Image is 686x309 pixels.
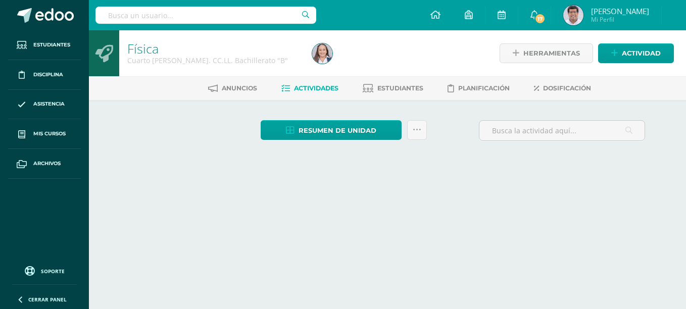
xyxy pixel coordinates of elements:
span: Asistencia [33,100,65,108]
span: Cerrar panel [28,296,67,303]
span: Dosificación [543,84,591,92]
span: Estudiantes [377,84,423,92]
a: Asistencia [8,90,81,120]
img: f4fdcbb07cdf70817b6bca09634cd6d3.png [563,5,583,25]
span: Archivos [33,160,61,168]
span: Planificación [458,84,510,92]
span: Resumen de unidad [299,121,376,140]
span: Herramientas [523,44,580,63]
a: Disciplina [8,60,81,90]
a: Herramientas [500,43,593,63]
a: Soporte [12,264,77,277]
a: Archivos [8,149,81,179]
div: Cuarto Bach. CC.LL. Bachillerato 'B' [127,56,300,65]
span: Estudiantes [33,41,70,49]
span: Anuncios [222,84,257,92]
a: Dosificación [534,80,591,96]
span: [PERSON_NAME] [591,6,649,16]
a: Mis cursos [8,119,81,149]
span: 17 [534,13,546,24]
a: Física [127,40,159,57]
a: Actividad [598,43,674,63]
h1: Física [127,41,300,56]
input: Busca la actividad aquí... [479,121,645,140]
span: Actividad [622,44,661,63]
input: Busca un usuario... [95,7,316,24]
a: Estudiantes [363,80,423,96]
span: Actividades [294,84,338,92]
span: Mis cursos [33,130,66,138]
span: Disciplina [33,71,63,79]
a: Estudiantes [8,30,81,60]
a: Planificación [448,80,510,96]
a: Actividades [281,80,338,96]
span: Mi Perfil [591,15,649,24]
a: Anuncios [208,80,257,96]
img: 1444eb7d98bddbdb5647118808a2ffe0.png [312,43,332,64]
a: Resumen de unidad [261,120,402,140]
span: Soporte [41,268,65,275]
